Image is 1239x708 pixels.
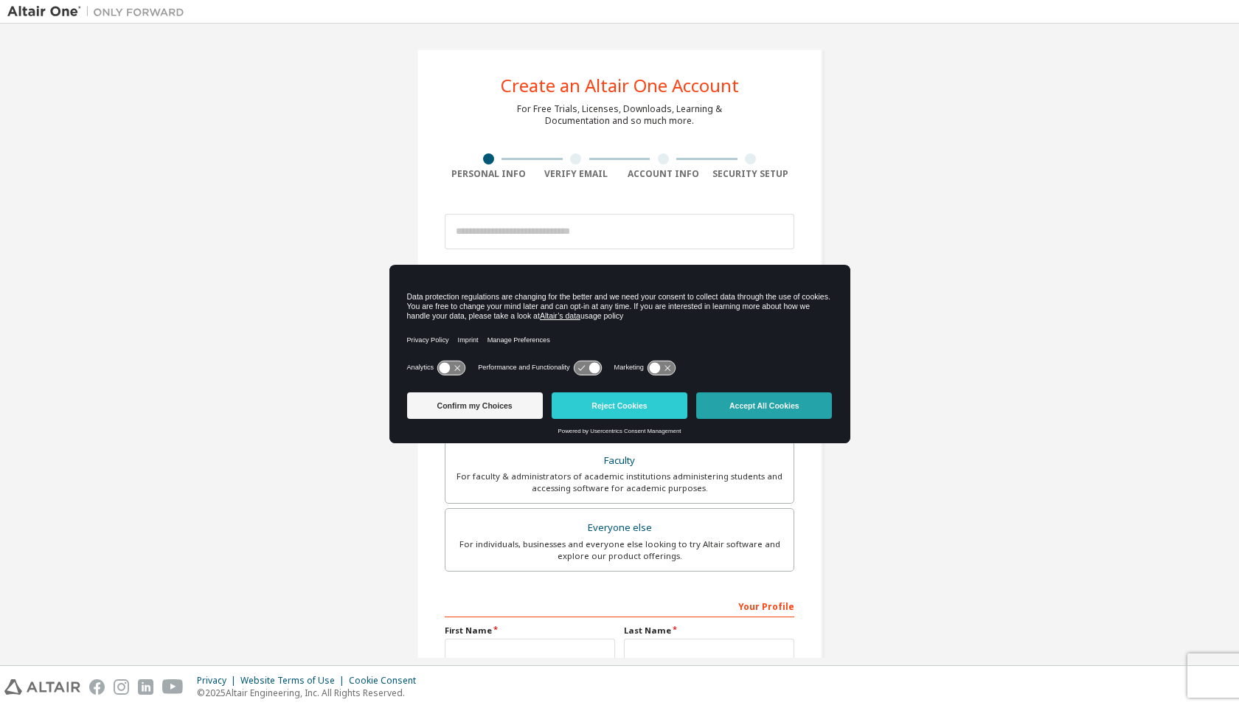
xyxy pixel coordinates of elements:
[445,594,794,617] div: Your Profile
[517,103,722,127] div: For Free Trials, Licenses, Downloads, Learning & Documentation and so much more.
[138,679,153,695] img: linkedin.svg
[619,168,707,180] div: Account Info
[454,538,785,562] div: For individuals, businesses and everyone else looking to try Altair software and explore our prod...
[197,687,425,699] p: © 2025 Altair Engineering, Inc. All Rights Reserved.
[501,77,739,94] div: Create an Altair One Account
[162,679,184,695] img: youtube.svg
[454,471,785,494] div: For faculty & administrators of academic institutions administering students and accessing softwa...
[114,679,129,695] img: instagram.svg
[445,168,532,180] div: Personal Info
[454,518,785,538] div: Everyone else
[707,168,795,180] div: Security Setup
[532,168,620,180] div: Verify Email
[445,625,615,636] label: First Name
[454,451,785,471] div: Faculty
[624,625,794,636] label: Last Name
[349,675,425,687] div: Cookie Consent
[4,679,80,695] img: altair_logo.svg
[89,679,105,695] img: facebook.svg
[240,675,349,687] div: Website Terms of Use
[197,675,240,687] div: Privacy
[7,4,192,19] img: Altair One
